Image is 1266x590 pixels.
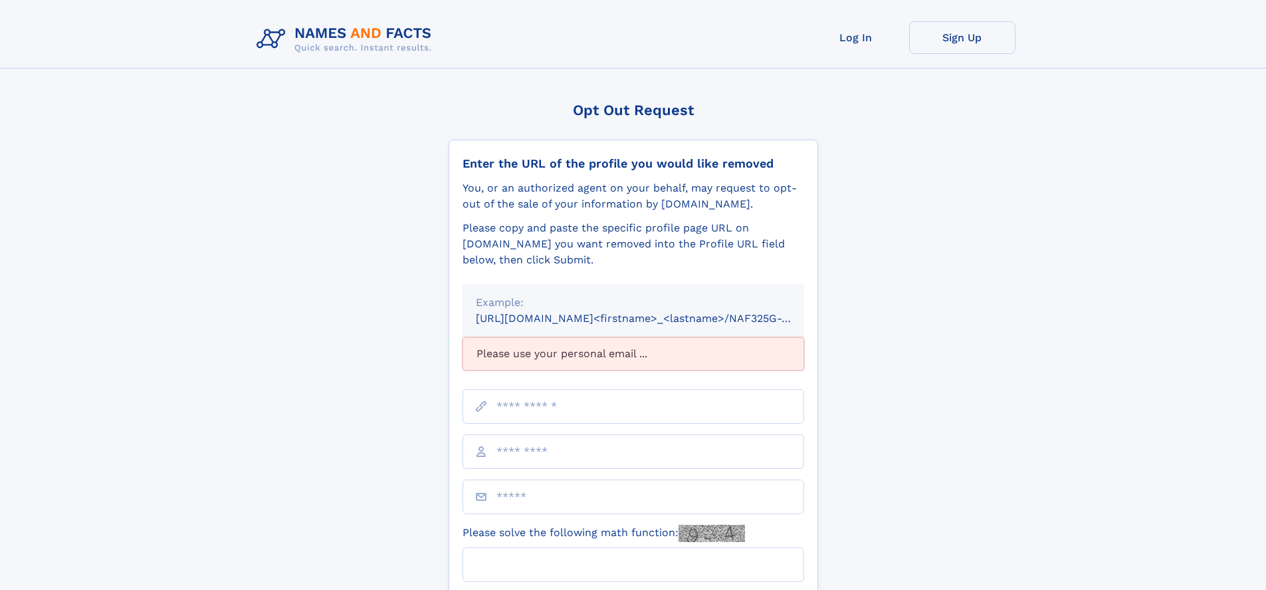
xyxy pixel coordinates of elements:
div: Opt Out Request [449,102,818,118]
div: Enter the URL of the profile you would like removed [463,156,804,171]
div: You, or an authorized agent on your behalf, may request to opt-out of the sale of your informatio... [463,180,804,212]
a: Log In [803,21,909,54]
div: Please use your personal email ... [463,337,804,370]
small: [URL][DOMAIN_NAME]<firstname>_<lastname>/NAF325G-xxxxxxxx [476,312,829,325]
a: Sign Up [909,21,1015,54]
label: Please solve the following math function: [463,525,745,542]
img: Logo Names and Facts [251,21,443,57]
div: Example: [476,295,791,311]
div: Please copy and paste the specific profile page URL on [DOMAIN_NAME] you want removed into the Pr... [463,220,804,268]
